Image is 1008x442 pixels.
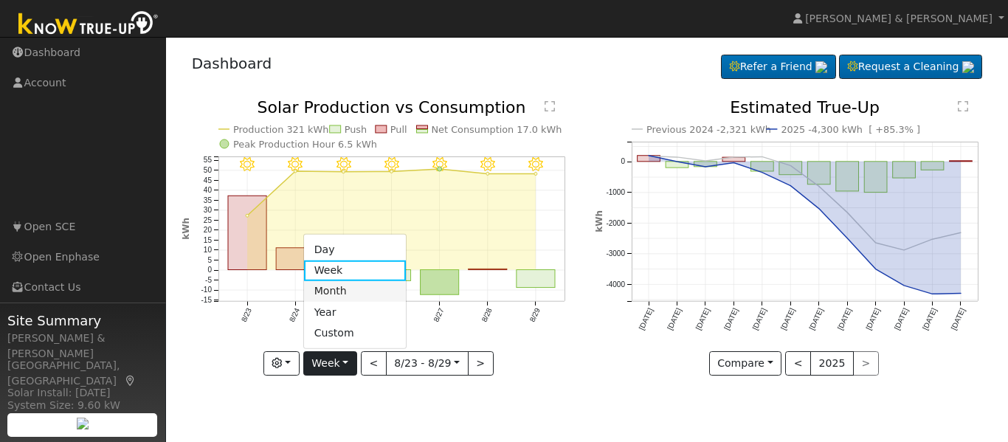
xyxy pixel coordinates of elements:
text: Push [344,124,367,135]
text: [DATE] [751,307,768,331]
text: 25 [203,216,212,224]
circle: onclick="" [901,247,907,253]
button: 8/23 - 8/29 [386,351,469,376]
circle: onclick="" [390,170,393,173]
circle: onclick="" [788,163,794,169]
circle: onclick="" [486,173,489,176]
rect: onclick="" [779,162,802,175]
text: 35 [203,196,212,204]
circle: onclick="" [674,154,680,160]
rect: onclick="" [517,270,555,288]
a: Dashboard [192,55,272,72]
text: Solar Production vs Consumption [257,98,525,117]
span: [PERSON_NAME] & [PERSON_NAME] [805,13,993,24]
text: [DATE] [638,307,655,331]
rect: onclick="" [922,162,945,170]
rect: onclick="" [469,269,507,270]
text:  [958,100,968,112]
circle: onclick="" [646,153,652,159]
text: 50 [203,166,212,174]
rect: onclick="" [694,162,717,167]
text: Net Consumption 17.0 kWh [431,124,562,135]
i: 8/27 - Clear [432,157,447,172]
text:  [545,100,555,112]
div: System Size: 9.60 kW [7,398,158,413]
text: [DATE] [836,307,853,331]
text: -5 [205,276,212,284]
text: Production 321 kWh [233,124,328,135]
circle: onclick="" [294,170,297,173]
div: Solar Install: [DATE] [7,385,158,401]
circle: onclick="" [844,210,850,215]
div: [PERSON_NAME] & [PERSON_NAME] [7,331,158,362]
text: [DATE] [666,307,683,331]
rect: onclick="" [808,162,831,184]
text: 20 [203,226,212,234]
circle: onclick="" [958,291,964,297]
text: 45 [203,176,212,184]
i: 8/29 - Clear [528,157,543,172]
button: > [468,351,494,376]
text: [DATE] [950,307,967,331]
rect: onclick="" [372,270,410,281]
a: Map [124,375,137,387]
text: 0 [621,158,625,166]
i: 8/24 - Clear [288,157,303,172]
circle: onclick="" [873,266,879,272]
a: Month [304,281,407,302]
button: < [361,351,387,376]
rect: onclick="" [893,162,916,178]
text: [DATE] [893,307,910,331]
a: Refer a Friend [721,55,836,80]
button: Week [303,351,357,376]
text: 10 [203,246,212,255]
text: [DATE] [808,307,825,331]
circle: onclick="" [958,229,964,235]
text: 55 [203,156,212,165]
circle: onclick="" [844,235,850,241]
text: -15 [201,296,212,304]
rect: onclick="" [865,162,888,193]
rect: onclick="" [228,196,266,270]
img: retrieve [815,61,827,73]
circle: onclick="" [246,214,249,217]
text: Peak Production Hour 6.5 kWh [233,139,377,150]
text: Previous 2024 -2,321 kWh [646,124,771,135]
text: Estimated True-Up [730,98,880,117]
circle: onclick="" [759,154,765,160]
text: [DATE] [722,307,739,331]
text: -3000 [606,249,625,258]
i: 8/23 - MostlyClear [240,157,255,172]
text: kWh [181,218,191,240]
text: 8/27 [432,307,445,324]
a: Request a Cleaning [839,55,982,80]
text: -4000 [606,280,625,289]
text: 0 [207,266,212,274]
text: 2025 -4,300 kWh [ +85.3% ] [781,124,921,135]
text: -2000 [606,219,625,227]
a: Week [304,260,407,281]
rect: onclick="" [638,156,660,162]
circle: onclick="" [930,291,936,297]
circle: onclick="" [703,158,708,164]
a: Day [304,239,407,260]
text: 5 [207,256,212,264]
circle: onclick="" [816,206,822,212]
text: [DATE] [865,307,882,331]
a: Year [304,302,407,322]
button: < [785,351,811,376]
text: 40 [203,186,212,194]
circle: onclick="" [674,159,680,165]
i: 8/28 - Clear [480,157,495,172]
text: 8/28 [480,307,493,324]
circle: onclick="" [731,160,737,166]
text: 8/29 [528,307,542,324]
button: Compare [709,351,782,376]
circle: onclick="" [901,283,907,289]
text: [DATE] [922,307,939,331]
circle: onclick="" [342,170,345,173]
i: 8/26 - Clear [384,157,398,172]
text: 30 [203,206,212,214]
text: [DATE] [779,307,796,331]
